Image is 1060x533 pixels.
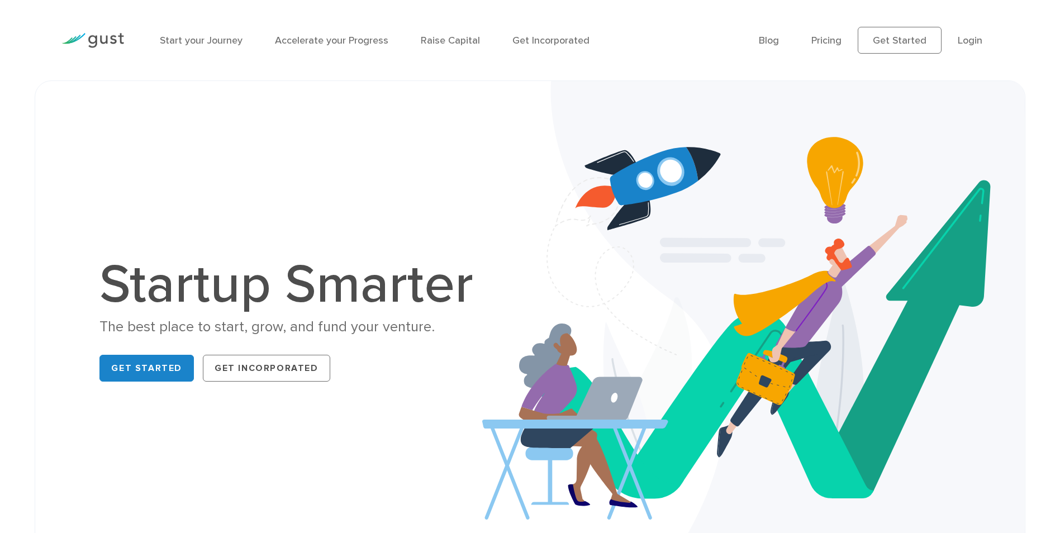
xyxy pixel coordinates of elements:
a: Get Incorporated [512,35,590,46]
a: Accelerate your Progress [275,35,388,46]
img: Gust Logo [61,33,124,48]
h1: Startup Smarter [99,258,485,312]
a: Get Incorporated [203,355,330,382]
a: Raise Capital [421,35,480,46]
div: The best place to start, grow, and fund your venture. [99,317,485,337]
a: Get Started [858,27,942,54]
a: Pricing [811,35,842,46]
a: Start your Journey [160,35,243,46]
a: Login [958,35,982,46]
a: Get Started [99,355,194,382]
a: Blog [759,35,779,46]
